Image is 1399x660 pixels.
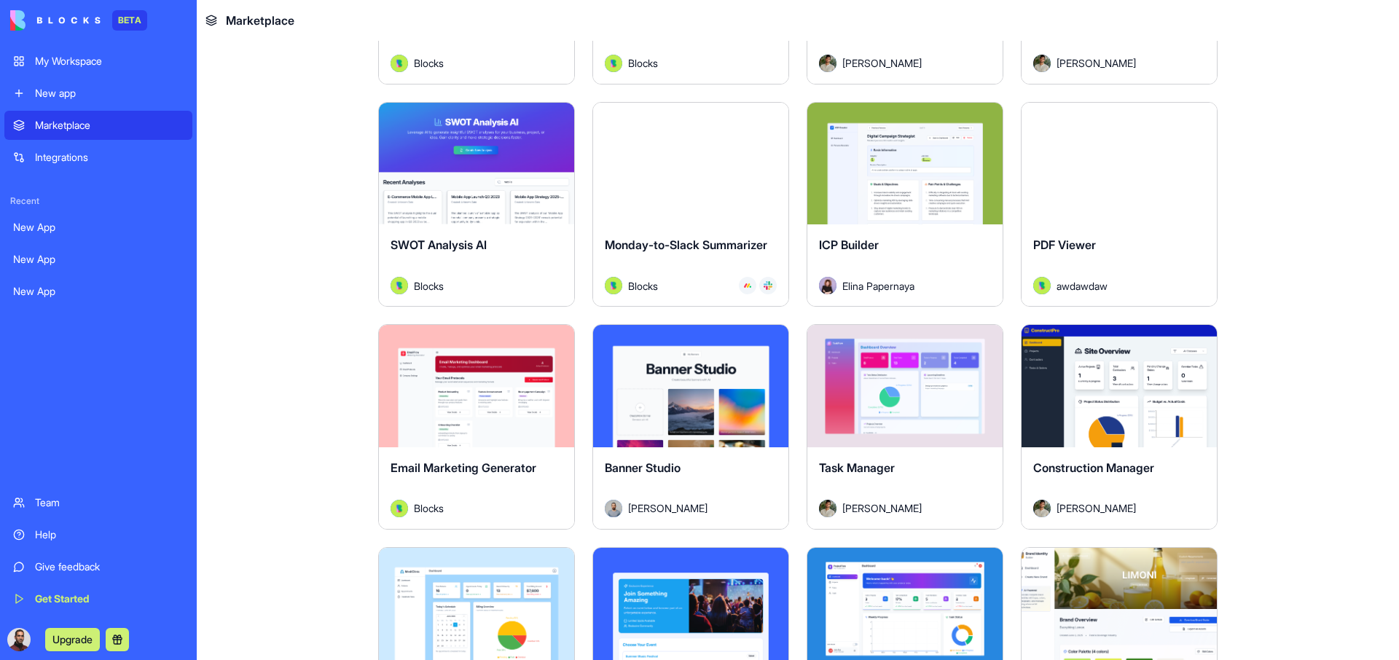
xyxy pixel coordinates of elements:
a: Construction ManagerAvatar[PERSON_NAME] [1021,324,1218,530]
button: Gif picker [46,477,58,489]
img: Avatar [605,277,622,294]
button: Home [228,6,256,34]
div: Get Started [35,592,184,606]
a: New app [4,79,192,108]
a: Email Marketing GeneratorAvatarBlocks [378,324,575,530]
span: Email Marketing Generator [391,460,536,475]
img: Avatar [819,55,836,72]
img: Monday_mgmdm1.svg [743,281,752,290]
div: Welcome to Blocks 🙌 I'm here if you have any questions! [23,114,227,143]
span: Construction Manager [1033,460,1154,475]
a: New App [4,277,192,306]
span: [PERSON_NAME] [1057,500,1136,516]
div: Team [35,495,184,510]
span: Recent [4,195,192,207]
div: New App [13,252,184,267]
span: Blocks [628,55,658,71]
img: Avatar [1033,55,1051,72]
div: Give feedback [35,559,184,574]
span: Blocks [414,500,444,516]
span: [PERSON_NAME] [1057,55,1136,71]
span: Banner Studio [605,460,681,475]
a: Get Started [4,584,192,613]
img: Avatar [819,277,836,294]
a: My Workspace [4,47,192,76]
a: Banner StudioAvatar[PERSON_NAME] [592,324,789,530]
p: Active in the last 15m [71,18,175,33]
img: Slack_i955cf.svg [764,281,772,290]
span: awdawdaw [1057,278,1108,294]
div: Integrations [35,150,184,165]
div: New App [13,220,184,235]
img: Profile image for Shelly [42,8,65,31]
button: Upload attachment [69,477,81,489]
span: PDF Viewer [1033,237,1096,252]
img: Avatar [391,277,408,294]
a: PDF ViewerAvatarawdawdaw [1021,102,1218,307]
a: Marketplace [4,111,192,140]
img: Avatar [1033,277,1051,294]
div: New App [13,284,184,299]
a: New App [4,245,192,274]
h1: Shelly [71,7,106,18]
div: Help [35,527,184,542]
img: Avatar [605,500,622,517]
span: Elina Papernaya [842,278,914,294]
span: [PERSON_NAME] [842,500,922,516]
a: New App [4,213,192,242]
span: ICP Builder [819,237,879,252]
span: Blocks [628,278,658,294]
a: SWOT Analysis AIAvatarBlocks [378,102,575,307]
div: My Workspace [35,54,184,68]
div: BETA [112,10,147,31]
span: Blocks [414,55,444,71]
button: Send a message… [250,471,273,495]
a: Monday-to-Slack SummarizerAvatarBlocks [592,102,789,307]
div: Hey Liad 👋 [23,93,227,107]
textarea: Message… [12,447,279,471]
a: Task ManagerAvatar[PERSON_NAME] [807,324,1003,530]
a: Help [4,520,192,549]
button: Emoji picker [23,477,34,489]
span: Blocks [414,278,444,294]
div: New app [35,86,184,101]
button: Upgrade [45,628,100,651]
span: [PERSON_NAME] [842,55,922,71]
span: Marketplace [226,12,294,29]
div: Close [256,6,282,32]
a: Upgrade [45,632,100,646]
span: SWOT Analysis AI [391,237,487,252]
a: Give feedback [4,552,192,581]
span: Monday-to-Slack Summarizer [605,237,767,252]
a: Team [4,488,192,517]
button: go back [9,6,37,34]
div: Shelly • Just now [23,154,98,163]
img: logo [10,10,101,31]
img: ACg8ocK4LiRZJ3zNyaruxlBKoYXVPV02cOm1eWEtwhKn1yzYLAqhX1Vtzg=s96-c [7,628,31,651]
span: Task Manager [819,460,895,475]
img: Avatar [819,500,836,517]
button: Start recording [93,477,104,489]
div: Shelly says… [12,84,280,184]
div: Marketplace [35,118,184,133]
a: ICP BuilderAvatarElina Papernaya [807,102,1003,307]
div: Hey Liad 👋Welcome to Blocks 🙌 I'm here if you have any questions!Shelly • Just now [12,84,239,152]
a: BETA [10,10,147,31]
span: [PERSON_NAME] [628,500,708,516]
img: Avatar [391,55,408,72]
img: Avatar [605,55,622,72]
img: Avatar [1033,500,1051,517]
img: Avatar [391,500,408,517]
a: Integrations [4,143,192,172]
